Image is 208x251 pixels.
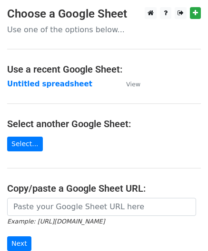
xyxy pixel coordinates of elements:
h4: Copy/paste a Google Sheet URL: [7,183,201,194]
small: Example: [URL][DOMAIN_NAME] [7,218,105,225]
p: Use one of the options below... [7,25,201,35]
a: Untitled spreadsheet [7,80,92,88]
input: Next [7,236,31,251]
h3: Choose a Google Sheet [7,7,201,21]
h4: Select another Google Sheet: [7,118,201,130]
a: View [117,80,140,88]
a: Select... [7,137,43,151]
small: View [126,81,140,88]
input: Paste your Google Sheet URL here [7,198,196,216]
h4: Use a recent Google Sheet: [7,64,201,75]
